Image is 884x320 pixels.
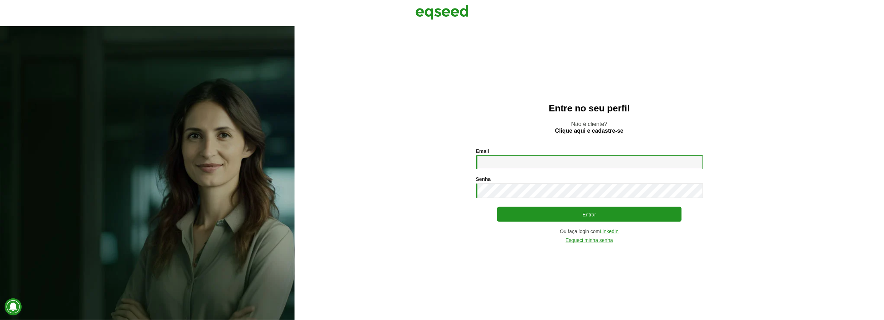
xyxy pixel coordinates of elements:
button: Entrar [497,207,682,222]
p: Não é cliente? [309,121,870,134]
a: LinkedIn [600,229,619,234]
label: Email [476,149,489,154]
img: EqSeed Logo [415,4,469,21]
div: Ou faça login com [476,229,703,234]
label: Senha [476,177,491,182]
a: Esqueci minha senha [566,238,613,243]
h2: Entre no seu perfil [309,103,870,114]
a: Clique aqui e cadastre-se [555,128,623,134]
